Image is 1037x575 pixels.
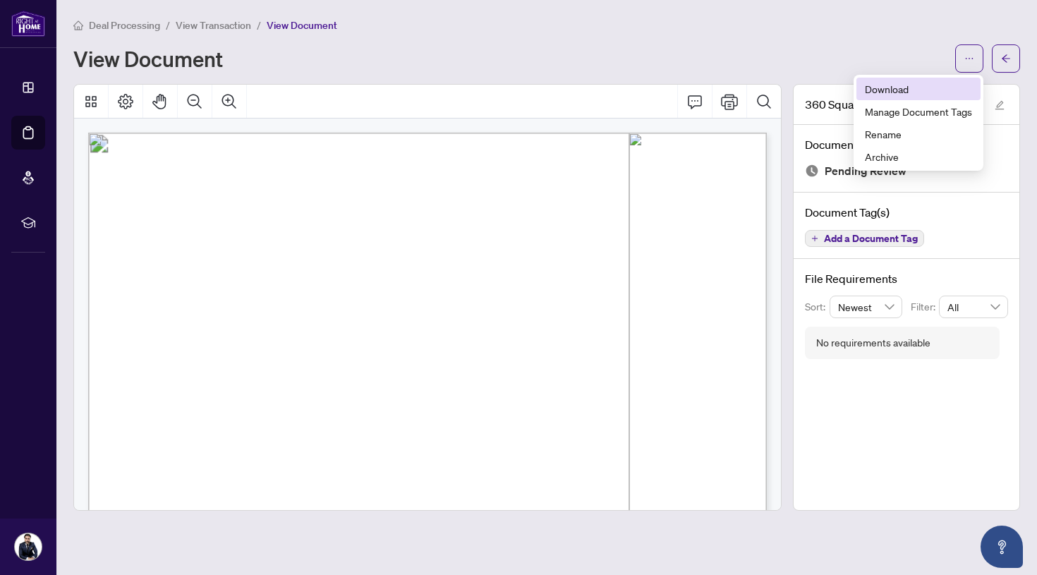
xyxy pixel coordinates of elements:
[1001,54,1011,63] span: arrow-left
[825,162,906,181] span: Pending Review
[964,54,974,63] span: ellipsis
[865,81,972,97] span: Download
[805,204,1008,221] h4: Document Tag(s)
[805,270,1008,287] h4: File Requirements
[267,19,337,32] span: View Document
[805,136,1008,153] h4: Document Status
[805,230,924,247] button: Add a Document Tag
[166,17,170,33] li: /
[176,19,251,32] span: View Transaction
[15,533,42,560] img: Profile Icon
[89,19,160,32] span: Deal Processing
[911,299,939,315] p: Filter:
[947,296,1000,317] span: All
[805,96,981,113] span: 360 Square One Drive 2105 - trade sheet - [PERSON_NAME] to Review.pdf
[865,149,972,164] span: Archive
[73,20,83,30] span: home
[805,164,819,178] img: Document Status
[981,526,1023,568] button: Open asap
[865,104,972,119] span: Manage Document Tags
[73,47,223,70] h1: View Document
[257,17,261,33] li: /
[824,234,918,243] span: Add a Document Tag
[805,299,830,315] p: Sort:
[816,335,930,351] div: No requirements available
[865,126,972,142] span: Rename
[838,296,895,317] span: Newest
[995,100,1005,110] span: edit
[811,235,818,242] span: plus
[11,11,45,37] img: logo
